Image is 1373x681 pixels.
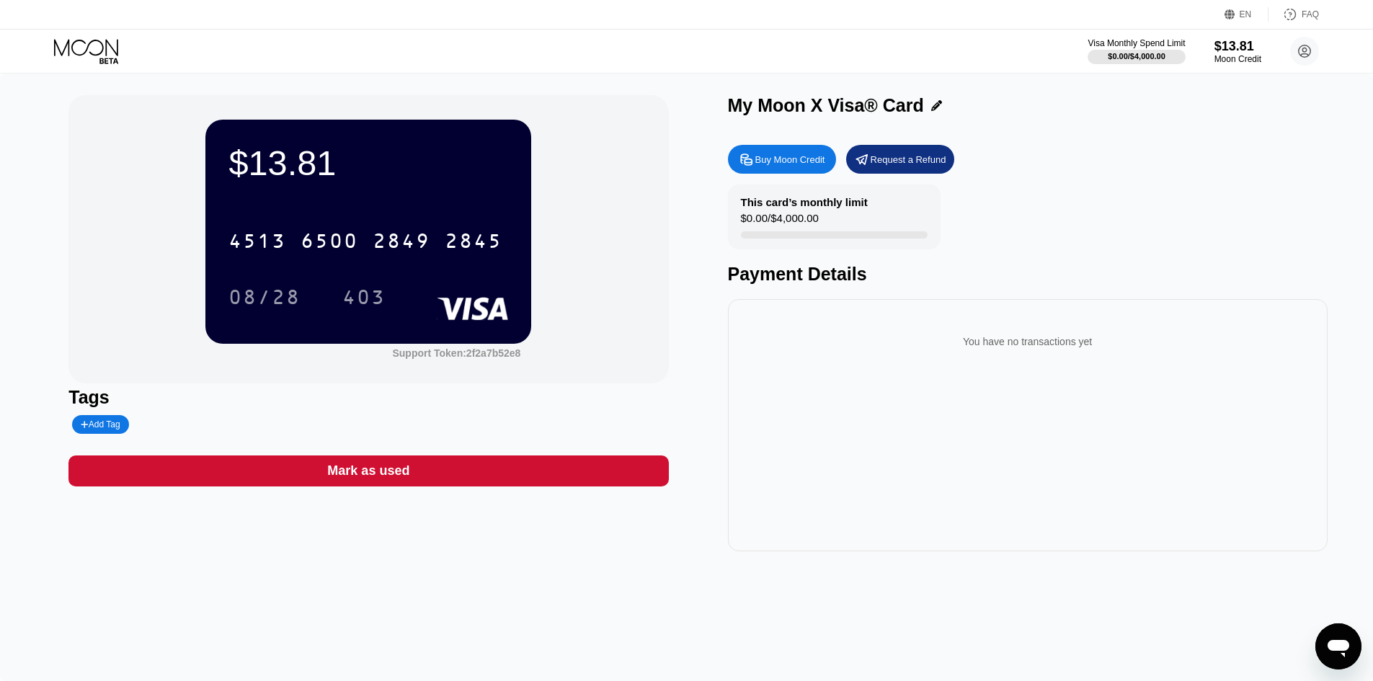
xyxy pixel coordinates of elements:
[1268,7,1319,22] div: FAQ
[741,212,819,231] div: $0.00 / $4,000.00
[327,463,409,479] div: Mark as used
[228,288,301,311] div: 08/28
[392,347,520,359] div: Support Token: 2f2a7b52e8
[301,231,358,254] div: 6500
[728,264,1328,285] div: Payment Details
[1214,54,1261,64] div: Moon Credit
[68,455,668,486] div: Mark as used
[373,231,430,254] div: 2849
[218,279,311,315] div: 08/28
[1315,623,1361,669] iframe: Button to launch messaging window
[1225,7,1268,22] div: EN
[445,231,502,254] div: 2845
[1214,39,1261,54] div: $13.81
[728,145,836,174] div: Buy Moon Credit
[392,347,520,359] div: Support Token:2f2a7b52e8
[1302,9,1319,19] div: FAQ
[871,153,946,166] div: Request a Refund
[72,415,128,434] div: Add Tag
[1088,38,1185,48] div: Visa Monthly Spend Limit
[755,153,825,166] div: Buy Moon Credit
[81,419,120,429] div: Add Tag
[1108,52,1165,61] div: $0.00 / $4,000.00
[1088,38,1185,64] div: Visa Monthly Spend Limit$0.00/$4,000.00
[220,223,511,259] div: 4513650028492845
[228,143,508,183] div: $13.81
[1240,9,1252,19] div: EN
[741,196,868,208] div: This card’s monthly limit
[332,279,396,315] div: 403
[68,387,668,408] div: Tags
[1214,39,1261,64] div: $13.81Moon Credit
[228,231,286,254] div: 4513
[342,288,386,311] div: 403
[739,321,1316,362] div: You have no transactions yet
[846,145,954,174] div: Request a Refund
[728,95,924,116] div: My Moon X Visa® Card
